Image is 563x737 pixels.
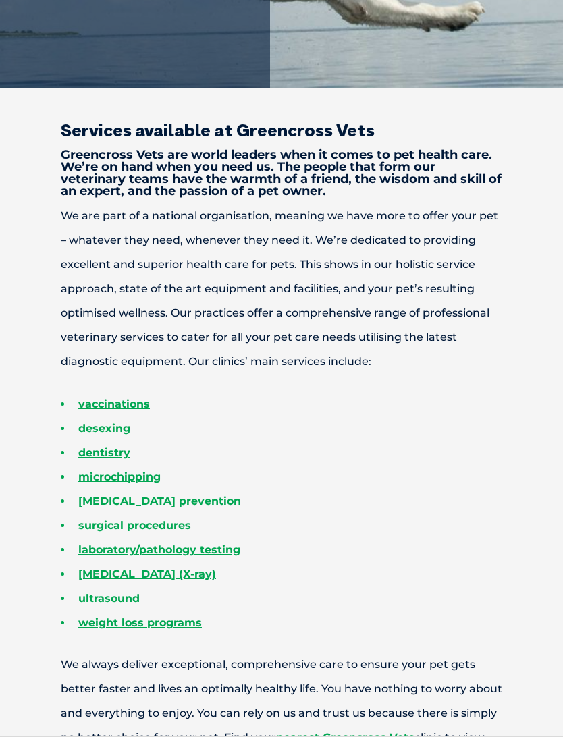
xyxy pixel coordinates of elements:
[14,204,549,375] p: We are part of a national organisation, meaning we have more to offer your pet – whatever they ne...
[78,568,216,581] a: [MEDICAL_DATA] (X-ray)
[78,544,240,557] a: laboratory/pathology testing
[78,398,150,411] a: vaccinations
[78,520,191,533] a: surgical procedures
[61,148,502,199] strong: Greencross Vets are world leaders when it comes to pet health care. We’re on hand when you need u...
[14,122,549,140] h2: Services available at Greencross Vets
[78,617,202,630] a: weight loss programs
[78,422,130,435] a: desexing
[78,495,241,508] a: [MEDICAL_DATA] prevention
[78,447,130,460] a: dentistry
[78,593,140,605] a: ultrasound
[78,471,161,484] a: microchipping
